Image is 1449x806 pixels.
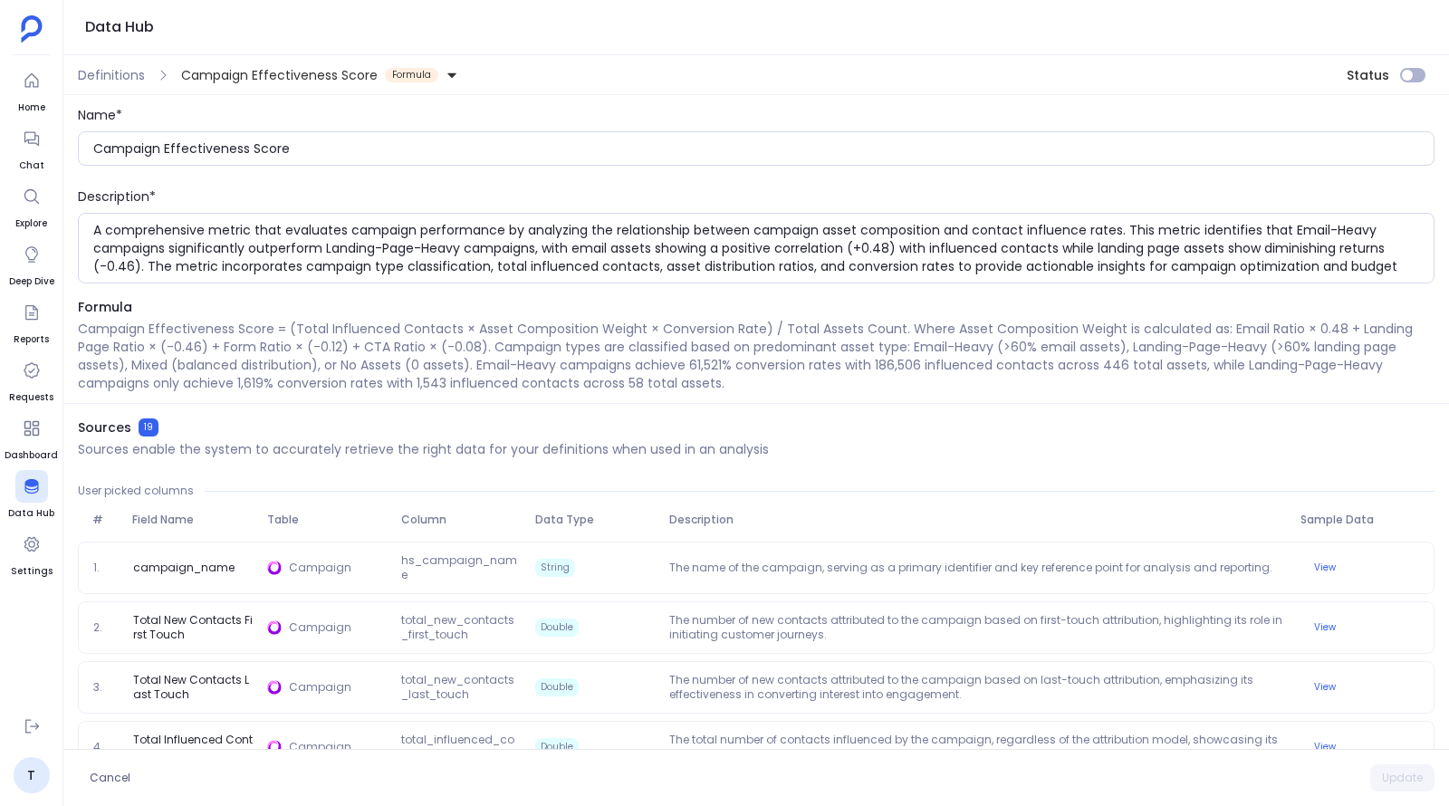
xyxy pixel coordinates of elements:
[78,484,194,498] span: User picked columns
[394,733,528,762] span: total_influenced_contacts
[394,673,528,702] span: total_new_contacts_last_touch
[15,180,48,231] a: Explore
[15,122,48,173] a: Chat
[1303,676,1347,698] button: View
[21,15,43,43] img: petavue logo
[78,440,769,458] p: Sources enable the system to accurately retrieve the right data for your definitions when used in...
[11,528,53,579] a: Settings
[15,101,48,115] span: Home
[85,14,154,40] h1: Data Hub
[289,740,387,754] span: Campaign
[125,513,259,527] span: Field Name
[9,354,53,405] a: Requests
[535,559,575,577] span: String
[86,740,126,754] span: 4.
[126,733,260,762] span: Total Influenced Contacts
[14,296,49,347] a: Reports
[394,553,528,582] span: hs_campaign_name
[385,68,438,82] span: Formula
[86,680,126,695] span: 3.
[86,561,126,575] span: 1.
[78,418,131,437] span: Sources
[14,757,50,793] a: T
[78,106,1435,124] div: Name*
[1303,617,1347,638] button: View
[15,216,48,231] span: Explore
[289,680,387,695] span: Campaign
[78,298,1435,316] span: Formula
[9,238,54,289] a: Deep Dive
[1293,513,1427,527] span: Sample Data
[93,221,1434,275] textarea: A comprehensive metric that evaluates campaign performance by analyzing the relationship between ...
[15,64,48,115] a: Home
[662,613,1292,642] p: The number of new contacts attributed to the campaign based on first-touch attribution, highlight...
[78,187,1435,206] div: Description*
[78,66,145,84] span: Definitions
[535,738,579,756] span: Double
[86,620,126,635] span: 2.
[78,764,142,792] button: Cancel
[93,139,1434,158] input: Enter the name of definition
[9,274,54,289] span: Deep Dive
[289,620,387,635] span: Campaign
[181,66,378,84] span: Campaign Effectiveness Score
[8,506,54,521] span: Data Hub
[85,513,125,527] span: #
[9,390,53,405] span: Requests
[5,448,58,463] span: Dashboard
[662,733,1292,762] p: The total number of contacts influenced by the campaign, regardless of the attribution model, sho...
[8,470,54,521] a: Data Hub
[126,673,260,702] span: Total New Contacts Last Touch
[535,678,579,696] span: Double
[662,673,1292,702] p: The number of new contacts attributed to the campaign based on last-touch attribution, emphasizin...
[662,513,1293,527] span: Description
[394,613,528,642] span: total_new_contacts_first_touch
[662,561,1292,575] p: The name of the campaign, serving as a primary identifier and key reference point for analysis an...
[139,418,158,437] span: 19
[178,61,462,90] button: Campaign Effectiveness ScoreFormula
[1303,557,1347,579] button: View
[535,619,579,637] span: Double
[11,564,53,579] span: Settings
[5,412,58,463] a: Dashboard
[528,513,662,527] span: Data Type
[126,561,242,575] span: campaign_name
[394,513,528,527] span: Column
[15,158,48,173] span: Chat
[1303,736,1347,758] button: View
[14,332,49,347] span: Reports
[1347,66,1389,84] span: Status
[260,513,394,527] span: Table
[78,320,1435,392] p: Campaign Effectiveness Score = (Total Influenced Contacts × Asset Composition Weight × Conversion...
[126,613,260,642] span: Total New Contacts First Touch
[289,561,387,575] span: Campaign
